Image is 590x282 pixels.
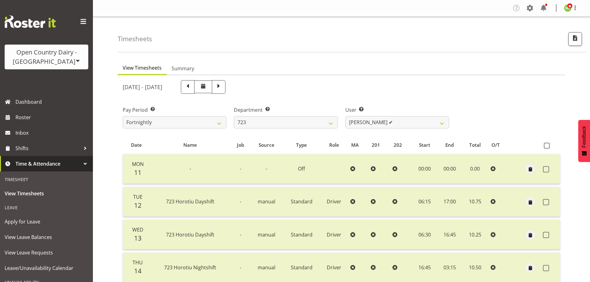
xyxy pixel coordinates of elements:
span: Driver [327,198,341,205]
span: O/T [492,141,500,149]
span: - [240,264,241,271]
button: Export CSV [568,32,582,46]
div: Timesheet [2,173,91,186]
span: Date [131,141,142,149]
a: Leave/Unavailability Calendar [2,260,91,276]
a: Apply for Leave [2,214,91,229]
img: Rosterit website logo [5,15,56,28]
span: View Timesheets [123,64,162,72]
span: Apply for Leave [5,217,88,226]
td: 10.75 [462,187,488,217]
h4: Timesheets [118,35,152,42]
span: Role [329,141,339,149]
span: 723 Horotiu Dayshift [166,231,214,238]
span: End [445,141,454,149]
span: 12 [134,201,142,210]
td: Off [283,154,320,184]
a: View Timesheets [2,186,91,201]
label: Department [234,106,338,114]
span: Thu [133,259,143,266]
span: Source [259,141,274,149]
td: 17:00 [437,187,462,217]
span: Roster [15,113,90,122]
h5: [DATE] - [DATE] [123,84,162,90]
span: Shifts [15,144,81,153]
span: View Leave Balances [5,232,88,242]
span: 13 [134,234,142,242]
span: MA [351,141,359,149]
td: Standard [283,220,320,249]
span: - [266,165,267,172]
span: manual [258,231,275,238]
span: - [240,198,241,205]
td: 00:00 [412,154,438,184]
span: - [240,231,241,238]
span: Leave/Unavailability Calendar [5,263,88,273]
span: 202 [394,141,402,149]
span: - [240,165,241,172]
label: Pay Period [123,106,226,114]
span: 723 Horotiu Dayshift [166,198,214,205]
a: View Leave Requests [2,245,91,260]
span: 723 Horotiu Nightshift [164,264,216,271]
span: Job [237,141,244,149]
span: Driver [327,231,341,238]
span: Dashboard [15,97,90,106]
span: Total [469,141,481,149]
span: 14 [134,267,142,275]
span: Summary [172,65,194,72]
span: Wed [132,226,143,233]
td: 0.00 [462,154,488,184]
span: 201 [372,141,380,149]
a: View Leave Balances [2,229,91,245]
span: Feedback [581,126,587,148]
span: Tue [133,193,142,200]
span: manual [258,198,275,205]
span: - [190,165,191,172]
td: 10.25 [462,220,488,249]
span: Inbox [15,128,90,137]
td: Standard [283,187,320,217]
td: 00:00 [437,154,462,184]
span: 11 [134,168,142,177]
button: Feedback - Show survey [578,120,590,162]
span: Driver [327,264,341,271]
span: Type [296,141,307,149]
td: 06:30 [412,220,438,249]
span: manual [258,264,275,271]
img: nicole-lloyd7454.jpg [564,4,571,12]
div: Leave [2,201,91,214]
div: Open Country Dairy - [GEOGRAPHIC_DATA] [11,48,82,66]
span: Mon [132,161,144,167]
span: Start [419,141,430,149]
td: 06:15 [412,187,438,217]
label: User [345,106,449,114]
span: View Leave Requests [5,248,88,257]
td: 16:45 [437,220,462,249]
span: Time & Attendance [15,159,81,168]
span: View Timesheets [5,189,88,198]
span: Name [183,141,197,149]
